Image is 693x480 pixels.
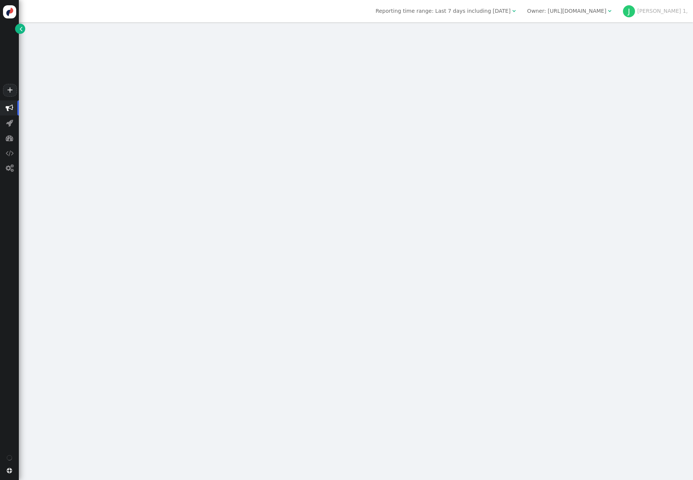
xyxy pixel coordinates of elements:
span:  [6,149,14,157]
span:  [7,468,12,473]
span:  [20,25,23,33]
div: Owner: [URL][DOMAIN_NAME] [527,7,606,15]
span:  [6,164,14,172]
a: J[PERSON_NAME] 1, [623,8,688,14]
a: + [3,84,17,97]
div: J [623,5,635,17]
img: logo-icon.svg [3,5,16,18]
span:  [6,134,13,142]
span:  [6,119,13,127]
span:  [512,8,516,14]
span:  [608,8,611,14]
span: Reporting time range: Last 7 days including [DATE] [376,8,510,14]
span:  [6,104,13,112]
a:  [15,24,25,34]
